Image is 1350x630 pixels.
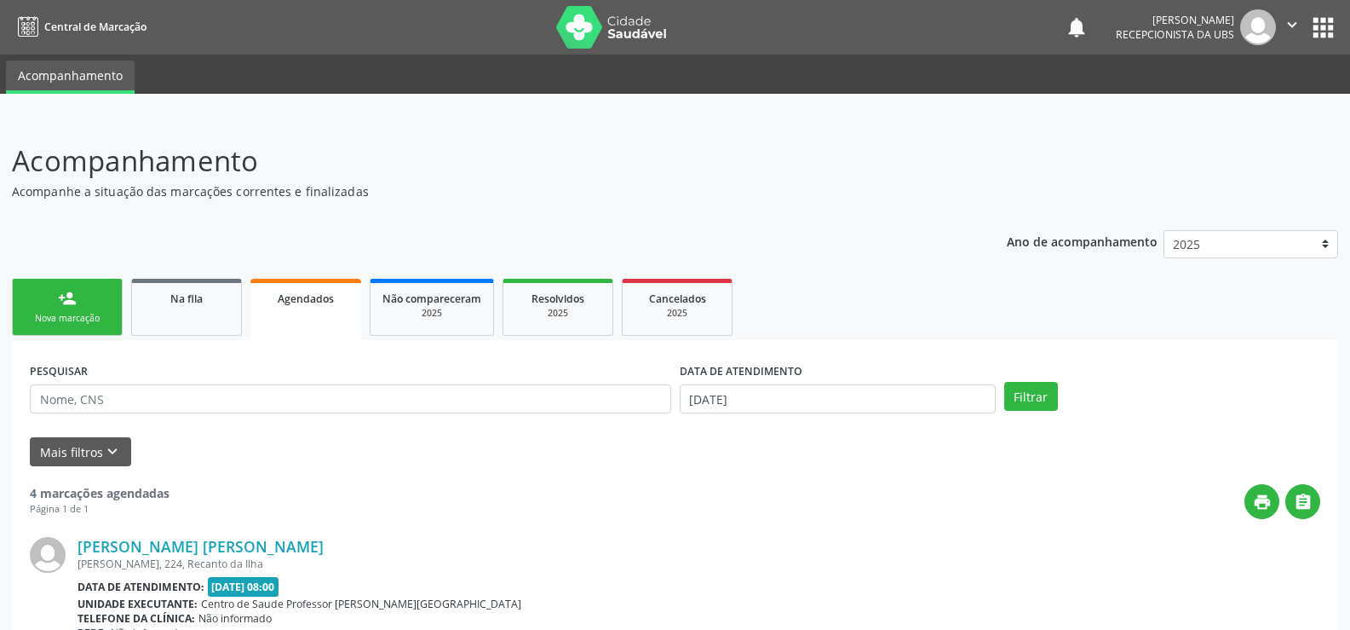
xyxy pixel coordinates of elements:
span: Resolvidos [531,292,584,306]
i: print [1253,493,1272,512]
span: Na fila [170,292,203,306]
strong: 4 marcações agendadas [30,485,169,501]
div: person_add [58,289,77,308]
i: keyboard_arrow_down [103,442,122,461]
div: [PERSON_NAME], 224, Recanto da Ilha [78,557,1065,571]
i:  [1283,15,1301,34]
a: [PERSON_NAME] [PERSON_NAME] [78,537,324,556]
span: Não compareceram [382,292,481,306]
input: Selecione um intervalo [680,384,996,413]
button: apps [1308,13,1338,43]
a: Central de Marcação [12,13,146,41]
span: Centro de Saude Professor [PERSON_NAME][GEOGRAPHIC_DATA] [201,597,521,611]
span: Agendados [278,292,334,306]
b: Telefone da clínica: [78,611,195,626]
b: Data de atendimento: [78,580,204,594]
button: Filtrar [1004,382,1058,411]
button: notifications [1065,15,1089,39]
p: Ano de acompanhamento [1007,230,1158,251]
span: Central de Marcação [44,20,146,34]
span: Recepcionista da UBS [1116,27,1234,42]
button:  [1285,484,1320,519]
button:  [1276,9,1308,45]
b: Unidade executante: [78,597,198,611]
label: PESQUISAR [30,358,88,384]
button: Mais filtroskeyboard_arrow_down [30,437,131,467]
input: Nome, CNS [30,384,671,413]
div: Página 1 de 1 [30,502,169,517]
div: 2025 [382,307,481,320]
span: Não informado [198,611,272,626]
img: img [30,537,66,573]
button: print [1244,484,1279,519]
span: [DATE] 08:00 [208,577,279,597]
span: Cancelados [649,292,706,306]
div: 2025 [635,307,720,320]
p: Acompanhamento [12,140,940,182]
i:  [1294,493,1313,512]
div: [PERSON_NAME] [1116,13,1234,27]
a: Acompanhamento [6,61,135,94]
label: DATA DE ATENDIMENTO [680,358,802,384]
img: img [1240,9,1276,45]
div: Nova marcação [25,312,110,325]
p: Acompanhe a situação das marcações correntes e finalizadas [12,182,940,200]
div: 2025 [515,307,600,320]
